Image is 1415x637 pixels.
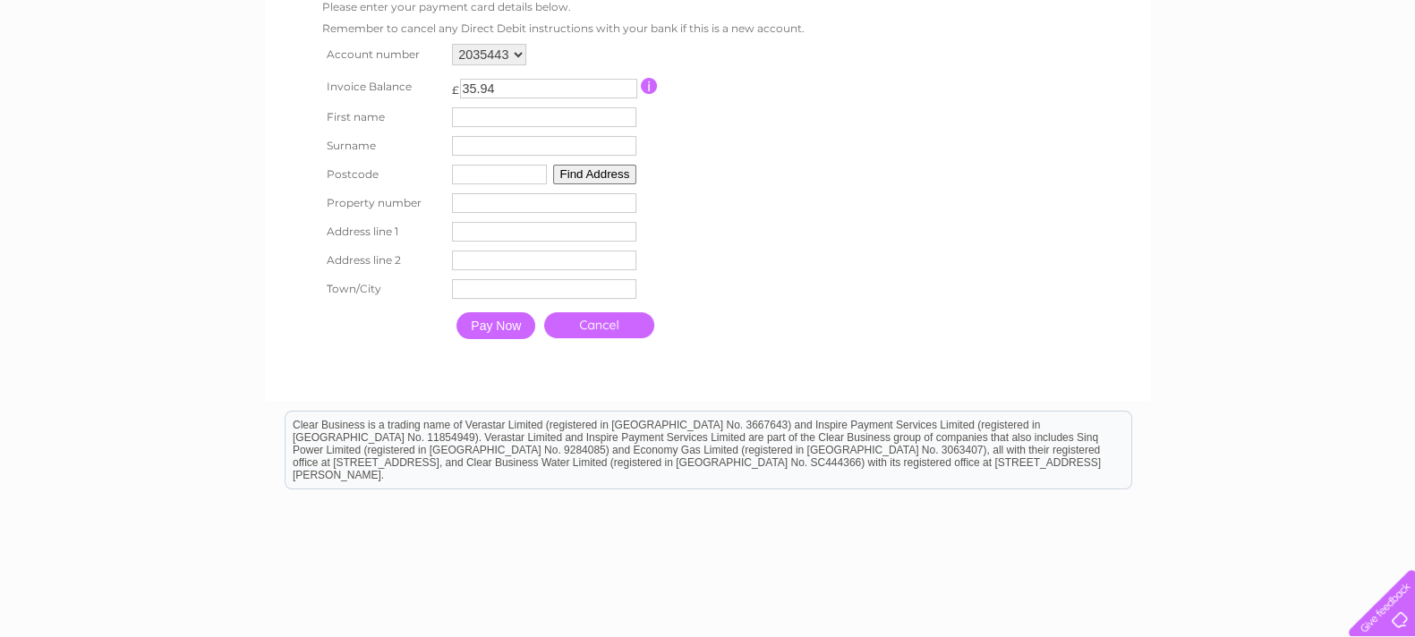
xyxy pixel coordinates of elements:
[1296,76,1340,89] a: Contact
[553,165,637,184] button: Find Address
[318,39,448,70] th: Account number
[641,78,658,94] input: Information
[1100,76,1134,89] a: Water
[318,189,448,217] th: Property number
[318,103,448,132] th: First name
[286,10,1131,87] div: Clear Business is a trading name of Verastar Limited (registered in [GEOGRAPHIC_DATA] No. 3667643...
[318,160,448,189] th: Postcode
[1356,76,1398,89] a: Log out
[1195,76,1249,89] a: Telecoms
[318,70,448,103] th: Invoice Balance
[318,132,448,160] th: Surname
[1078,9,1201,31] a: 0333 014 3131
[1259,76,1285,89] a: Blog
[318,246,448,275] th: Address line 2
[1145,76,1184,89] a: Energy
[318,18,809,39] td: Remember to cancel any Direct Debit instructions with your bank if this is a new account.
[318,217,448,246] th: Address line 1
[544,312,654,338] a: Cancel
[456,312,535,339] input: Pay Now
[452,74,459,97] td: £
[49,47,141,101] img: logo.png
[318,275,448,303] th: Town/City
